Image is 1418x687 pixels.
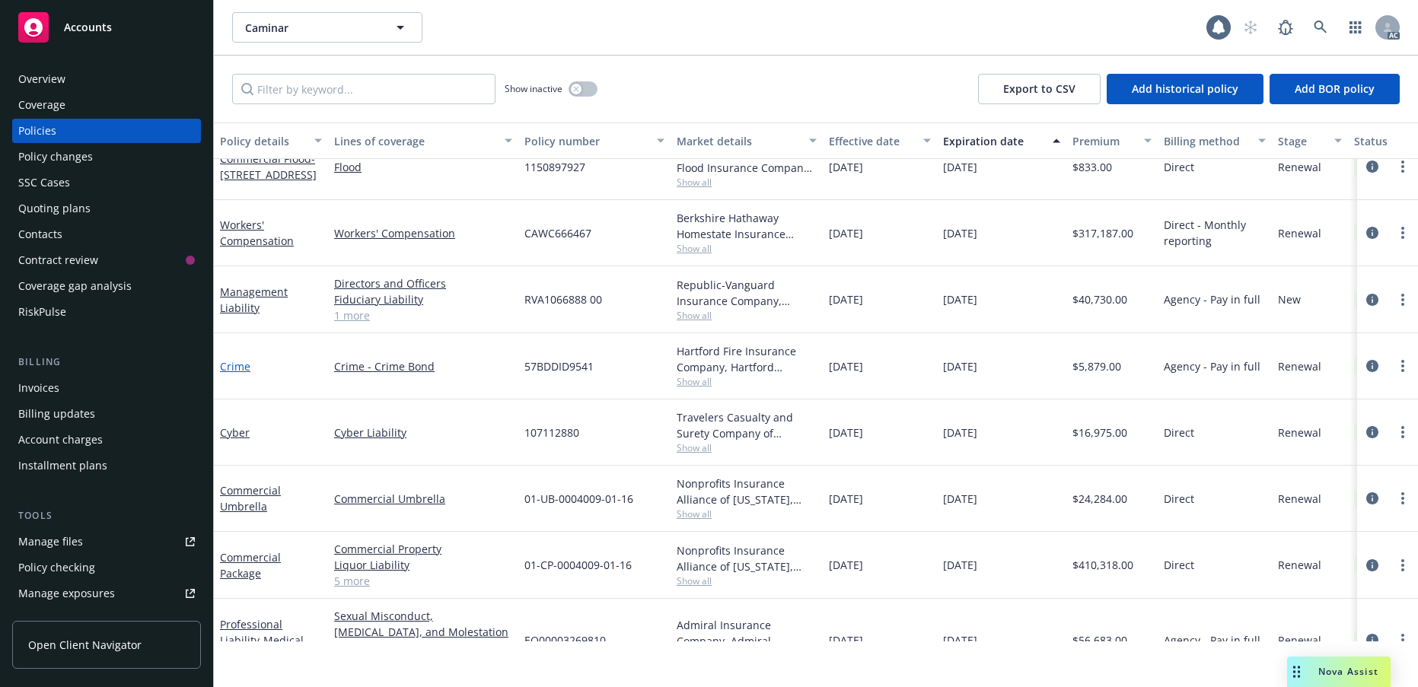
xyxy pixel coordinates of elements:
[1072,425,1127,441] span: $16,975.00
[524,225,591,241] span: CAWC666467
[829,291,863,307] span: [DATE]
[1072,291,1127,307] span: $40,730.00
[829,632,863,648] span: [DATE]
[1394,423,1412,441] a: more
[1235,12,1266,43] a: Start snowing
[1107,74,1263,104] button: Add historical policy
[334,358,512,374] a: Crime - Crime Bond
[12,581,201,606] span: Manage exposures
[677,617,817,649] div: Admiral Insurance Company, Admiral Insurance Group ([PERSON_NAME] Corporation), CRC Group
[1066,122,1158,159] button: Premium
[18,402,95,426] div: Billing updates
[829,133,914,149] div: Effective date
[12,376,201,400] a: Invoices
[214,122,328,159] button: Policy details
[829,225,863,241] span: [DATE]
[232,12,422,43] button: Caminar
[1287,657,1391,687] button: Nova Assist
[1363,224,1381,242] a: circleInformation
[12,170,201,195] a: SSC Cases
[334,425,512,441] a: Cyber Liability
[1278,225,1321,241] span: Renewal
[1278,358,1321,374] span: Renewal
[18,300,66,324] div: RiskPulse
[1363,291,1381,309] a: circleInformation
[334,573,512,589] a: 5 more
[334,133,496,149] div: Lines of coverage
[518,122,671,159] button: Policy number
[677,574,817,587] span: Show all
[245,20,377,36] span: Caminar
[1132,81,1238,96] span: Add historical policy
[220,133,305,149] div: Policy details
[220,285,288,315] a: Management Liability
[18,248,98,272] div: Contract review
[334,225,512,241] a: Workers' Compensation
[18,581,115,606] div: Manage exposures
[677,375,817,388] span: Show all
[18,530,83,554] div: Manage files
[1278,425,1321,441] span: Renewal
[524,358,594,374] span: 57BDDID9541
[677,409,817,441] div: Travelers Casualty and Surety Company of America, Travelers Insurance
[524,557,632,573] span: 01-CP-0004009-01-16
[943,159,977,175] span: [DATE]
[1164,425,1194,441] span: Direct
[1295,81,1375,96] span: Add BOR policy
[829,491,863,507] span: [DATE]
[1072,358,1121,374] span: $5,879.00
[18,67,65,91] div: Overview
[1072,557,1133,573] span: $410,318.00
[823,122,937,159] button: Effective date
[943,557,977,573] span: [DATE]
[524,159,585,175] span: 1150897927
[1287,657,1306,687] div: Drag to move
[1270,12,1301,43] a: Report a Bug
[220,617,304,679] a: Professional Liability
[943,425,977,441] span: [DATE]
[1394,224,1412,242] a: more
[18,196,91,221] div: Quoting plans
[18,222,62,246] div: Contacts
[18,274,132,298] div: Coverage gap analysis
[1158,122,1272,159] button: Billing method
[524,425,579,441] span: 107112880
[677,343,817,375] div: Hartford Fire Insurance Company, Hartford Insurance Group
[12,274,201,298] a: Coverage gap analysis
[677,144,817,176] div: [PERSON_NAME] National Flood Insurance Company, [PERSON_NAME] Flood
[1072,632,1127,648] span: $56,683.00
[12,402,201,426] a: Billing updates
[18,555,95,580] div: Policy checking
[677,242,817,255] span: Show all
[1278,632,1321,648] span: Renewal
[1164,358,1260,374] span: Agency - Pay in full
[677,133,800,149] div: Market details
[18,145,93,169] div: Policy changes
[328,122,518,159] button: Lines of coverage
[524,291,602,307] span: RVA1066888 00
[1164,133,1249,149] div: Billing method
[12,196,201,221] a: Quoting plans
[524,491,633,507] span: 01-UB-0004009-01-16
[1164,217,1266,249] span: Direct - Monthly reporting
[677,507,817,520] span: Show all
[334,608,512,656] a: Sexual Misconduct, [MEDICAL_DATA], and Molestation Liability
[12,67,201,91] a: Overview
[1363,631,1381,649] a: circleInformation
[1164,291,1260,307] span: Agency - Pay in full
[18,607,118,631] div: Manage certificates
[1278,133,1325,149] div: Stage
[677,441,817,454] span: Show all
[12,607,201,631] a: Manage certificates
[1394,489,1412,507] a: more
[12,145,201,169] a: Policy changes
[943,225,977,241] span: [DATE]
[28,637,142,653] span: Open Client Navigator
[671,122,823,159] button: Market details
[1363,423,1381,441] a: circleInformation
[1363,489,1381,507] a: circleInformation
[12,508,201,523] div: Tools
[943,291,977,307] span: [DATE]
[1394,556,1412,574] a: more
[1363,556,1381,574] a: circleInformation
